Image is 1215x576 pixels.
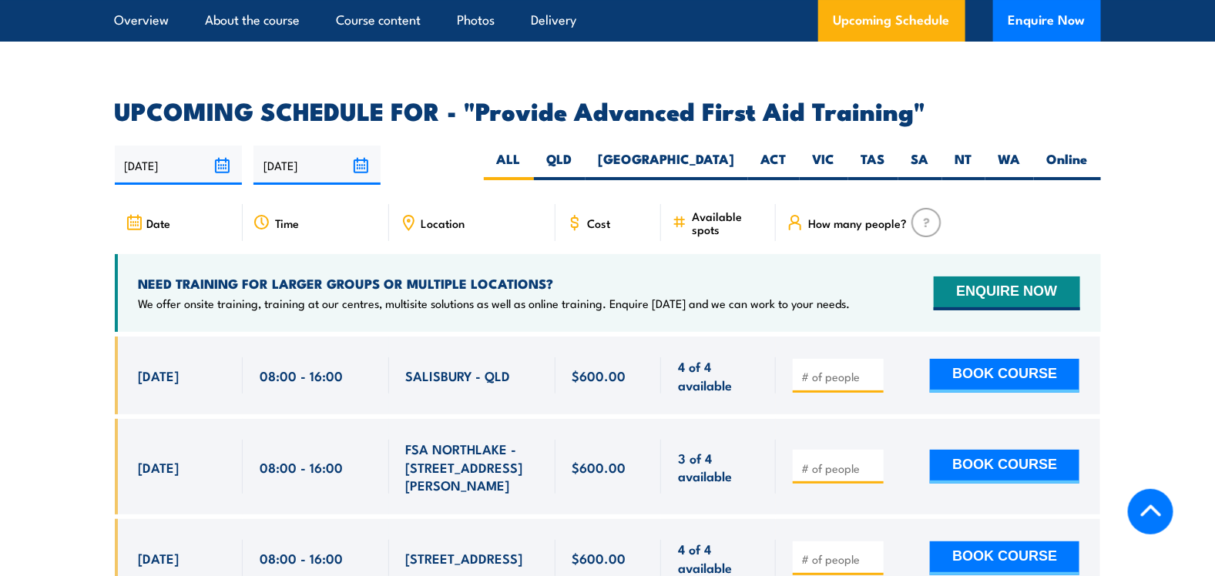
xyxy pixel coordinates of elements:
[678,357,759,393] span: 4 of 4 available
[930,450,1079,484] button: BOOK COURSE
[260,367,343,384] span: 08:00 - 16:00
[848,150,898,180] label: TAS
[748,150,800,180] label: ACT
[484,150,534,180] label: ALL
[678,449,759,485] span: 3 of 4 available
[260,458,343,476] span: 08:00 - 16:00
[586,150,748,180] label: [GEOGRAPHIC_DATA]
[1034,150,1101,180] label: Online
[801,551,878,567] input: # of people
[406,549,523,567] span: [STREET_ADDRESS]
[801,460,878,476] input: # of people
[275,216,299,229] span: Time
[115,99,1101,121] h2: UPCOMING SCHEDULE FOR - "Provide Advanced First Aid Training"
[985,150,1034,180] label: WA
[942,150,985,180] label: NT
[534,150,586,180] label: QLD
[808,216,907,229] span: How many people?
[139,458,180,476] span: [DATE]
[801,369,878,384] input: # of people
[572,549,626,567] span: $600.00
[572,458,626,476] span: $600.00
[406,440,539,494] span: FSA NORTHLAKE - [STREET_ADDRESS][PERSON_NAME]
[147,216,171,229] span: Date
[588,216,611,229] span: Cost
[139,275,851,292] h4: NEED TRAINING FOR LARGER GROUPS OR MULTIPLE LOCATIONS?
[934,276,1079,310] button: ENQUIRE NOW
[692,209,765,236] span: Available spots
[930,541,1079,575] button: BOOK COURSE
[139,296,851,311] p: We offer onsite training, training at our centres, multisite solutions as well as online training...
[572,367,626,384] span: $600.00
[421,216,465,229] span: Location
[139,367,180,384] span: [DATE]
[253,146,381,185] input: To date
[139,549,180,567] span: [DATE]
[930,359,1079,393] button: BOOK COURSE
[406,367,511,384] span: SALISBURY - QLD
[898,150,942,180] label: SA
[115,146,242,185] input: From date
[678,540,759,576] span: 4 of 4 available
[260,549,343,567] span: 08:00 - 16:00
[800,150,848,180] label: VIC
